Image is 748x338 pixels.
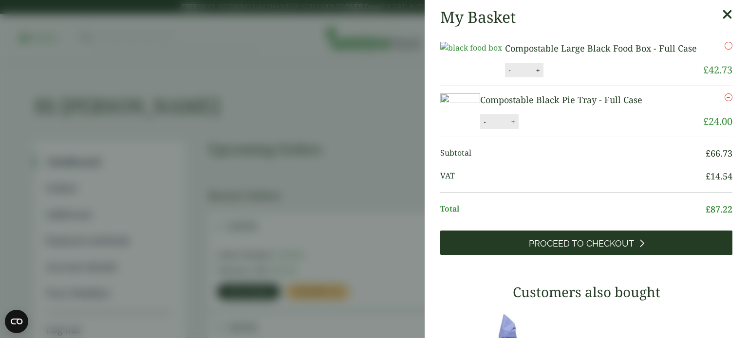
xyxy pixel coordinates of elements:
a: Remove this item [725,93,732,101]
button: + [533,66,543,74]
h2: My Basket [440,8,516,26]
span: £ [706,170,711,182]
a: Proceed to Checkout [440,231,732,255]
span: £ [706,147,711,159]
span: VAT [440,170,706,183]
button: + [508,118,518,126]
h3: Customers also bought [440,284,732,301]
span: £ [706,203,711,215]
button: - [481,118,488,126]
span: £ [703,63,709,76]
bdi: 42.73 [703,63,732,76]
bdi: 14.54 [706,170,732,182]
bdi: 24.00 [703,115,732,128]
a: Remove this item [725,42,732,50]
span: Subtotal [440,147,706,160]
a: Compostable Large Black Food Box - Full Case [505,42,697,54]
button: Open CMP widget [5,310,28,333]
img: black food box [440,42,502,53]
span: Proceed to Checkout [529,238,634,249]
bdi: 66.73 [706,147,732,159]
a: Compostable Black Pie Tray - Full Case [480,94,642,106]
span: Total [440,203,706,216]
span: £ [703,115,709,128]
bdi: 87.22 [706,203,732,215]
button: - [505,66,513,74]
